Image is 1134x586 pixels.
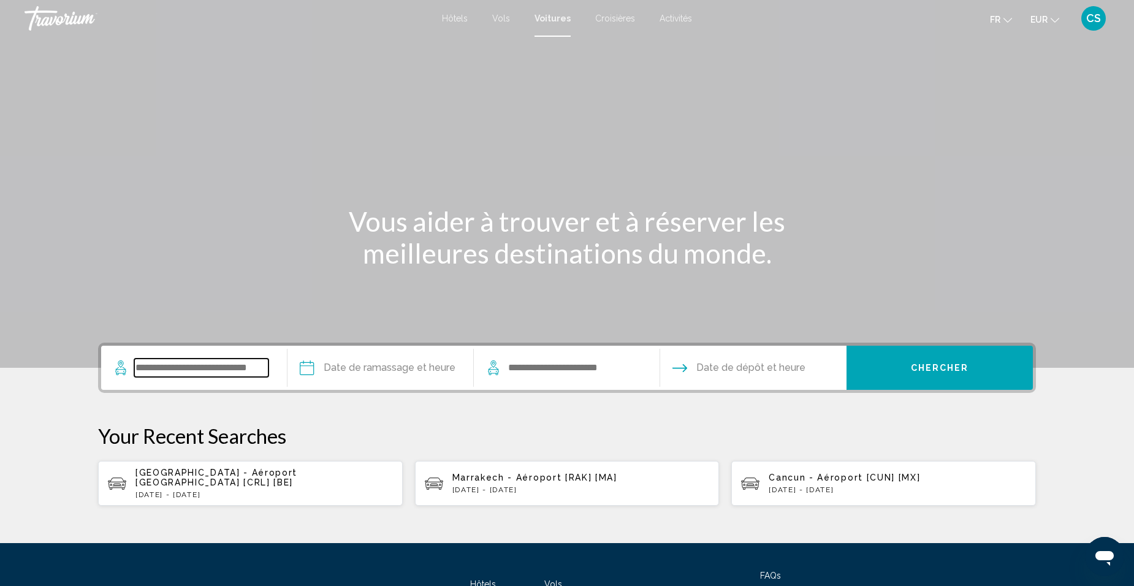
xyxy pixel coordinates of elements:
[135,468,297,487] span: [GEOGRAPHIC_DATA] - Aéroport [GEOGRAPHIC_DATA] [CRL] [BE]
[1030,15,1048,25] span: EUR
[535,13,571,23] a: Voitures
[101,346,1033,390] div: Search widget
[1085,537,1124,576] iframe: Bouton de lancement de la fenêtre de messagerie
[300,346,455,390] button: Pickup date
[760,571,781,580] a: FAQs
[452,473,617,482] span: Marrakech - Aéroport [RAK] [MA]
[731,460,1036,506] button: Cancun - Aéroport [CUN] [MX][DATE] - [DATE]
[492,13,510,23] a: Vols
[1030,10,1059,28] button: Change currency
[1078,6,1109,31] button: User Menu
[769,473,920,482] span: Cancun - Aéroport [CUN] [MX]
[672,346,805,390] button: Drop-off date
[98,460,403,506] button: [GEOGRAPHIC_DATA] - Aéroport [GEOGRAPHIC_DATA] [CRL] [BE][DATE] - [DATE]
[337,205,797,269] h1: Vous aider à trouver et à réserver les meilleures destinations du monde.
[415,460,720,506] button: Marrakech - Aéroport [RAK] [MA][DATE] - [DATE]
[990,15,1000,25] span: fr
[98,424,1036,448] p: Your Recent Searches
[1086,12,1101,25] span: CS
[452,485,710,494] p: [DATE] - [DATE]
[135,490,393,499] p: [DATE] - [DATE]
[696,359,805,376] span: Date de dépôt et heure
[990,10,1012,28] button: Change language
[769,485,1026,494] p: [DATE] - [DATE]
[847,346,1033,390] button: Chercher
[25,6,430,31] a: Travorium
[911,363,969,373] span: Chercher
[660,13,692,23] a: Activités
[442,13,468,23] a: Hôtels
[595,13,635,23] a: Croisières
